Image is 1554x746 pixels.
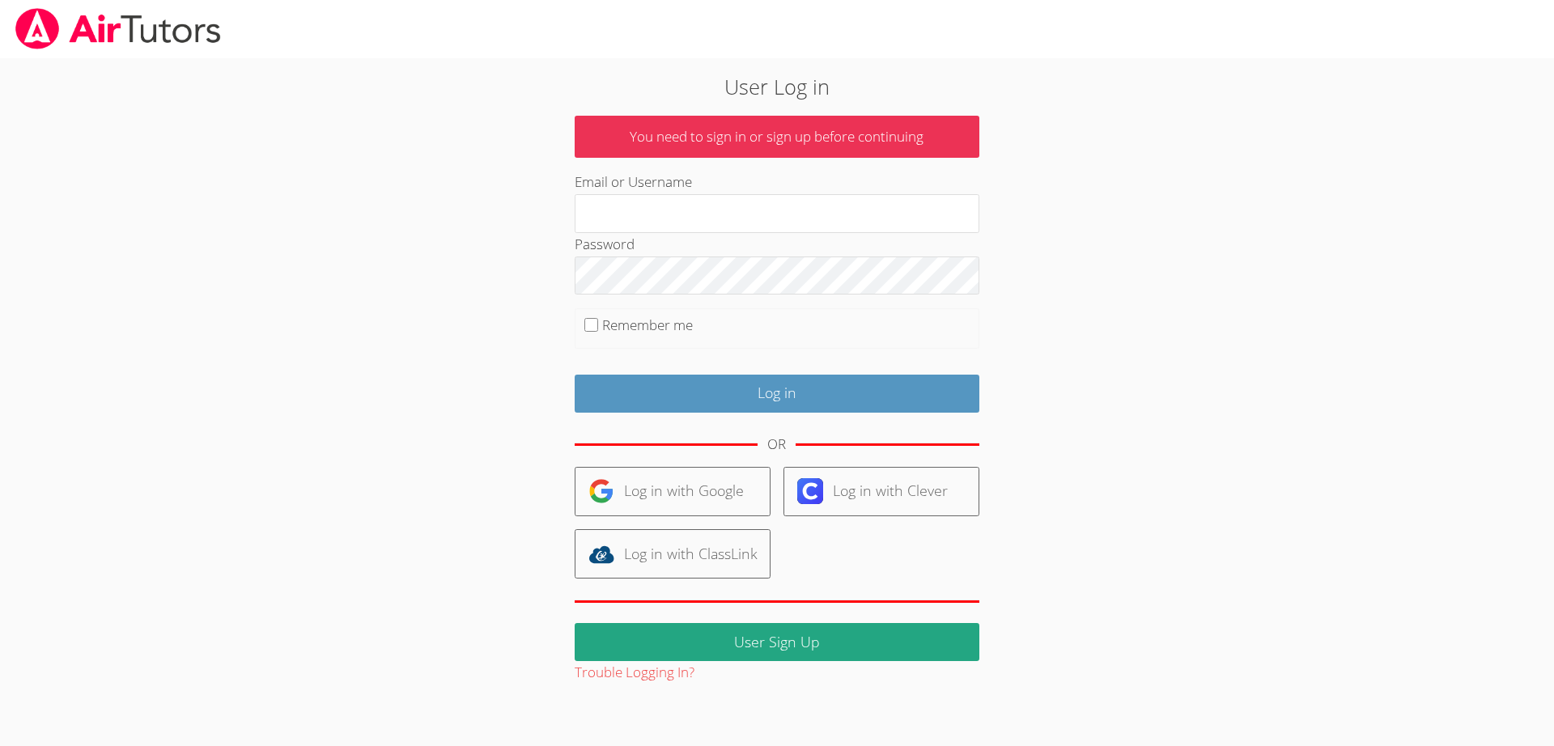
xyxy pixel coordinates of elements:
[575,467,771,516] a: Log in with Google
[783,467,979,516] a: Log in with Clever
[575,116,979,159] p: You need to sign in or sign up before continuing
[767,433,786,456] div: OR
[575,375,979,413] input: Log in
[602,316,693,334] label: Remember me
[575,661,694,685] button: Trouble Logging In?
[575,529,771,579] a: Log in with ClassLink
[588,541,614,567] img: classlink-logo-d6bb404cc1216ec64c9a2012d9dc4662098be43eaf13dc465df04b49fa7ab582.svg
[588,478,614,504] img: google-logo-50288ca7cdecda66e5e0955fdab243c47b7ad437acaf1139b6f446037453330a.svg
[575,172,692,191] label: Email or Username
[14,8,223,49] img: airtutors_banner-c4298cdbf04f3fff15de1276eac7730deb9818008684d7c2e4769d2f7ddbe033.png
[358,71,1197,102] h2: User Log in
[575,235,635,253] label: Password
[797,478,823,504] img: clever-logo-6eab21bc6e7a338710f1a6ff85c0baf02591cd810cc4098c63d3a4b26e2feb20.svg
[575,623,979,661] a: User Sign Up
